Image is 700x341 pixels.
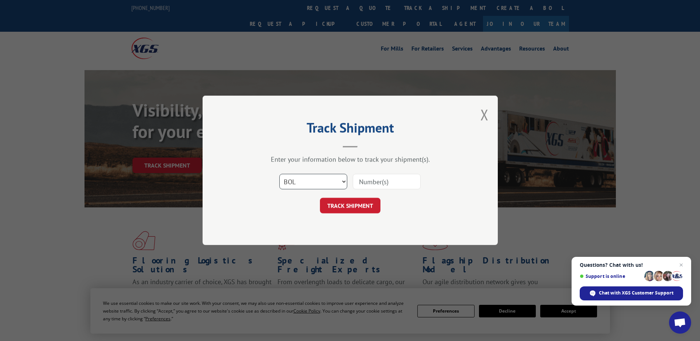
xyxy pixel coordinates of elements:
[677,261,686,269] span: Close chat
[580,262,683,268] span: Questions? Chat with us!
[320,198,380,214] button: TRACK SHIPMENT
[480,105,489,124] button: Close modal
[669,311,691,334] div: Open chat
[599,290,673,296] span: Chat with XGS Customer Support
[580,273,642,279] span: Support is online
[239,155,461,164] div: Enter your information below to track your shipment(s).
[239,123,461,137] h2: Track Shipment
[353,174,421,190] input: Number(s)
[580,286,683,300] div: Chat with XGS Customer Support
